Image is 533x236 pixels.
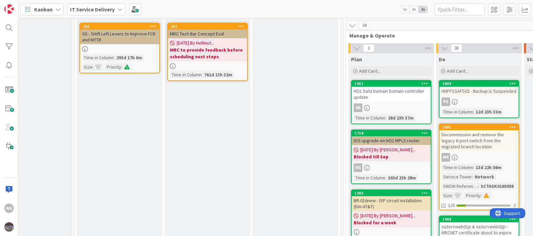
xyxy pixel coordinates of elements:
div: 293d 17h 6m [115,54,144,61]
div: SCTASK0165058 [479,182,515,190]
span: : [473,108,474,115]
div: Time in Column [170,71,201,78]
span: : [473,164,474,171]
div: 255 [80,23,159,29]
div: 13d 22h 58m [474,164,503,171]
div: 1951 [352,81,431,87]
div: MRC Tech Bar Concept Eval [168,29,247,38]
div: 1951 [355,81,431,86]
div: HS [352,163,431,172]
div: PS [439,97,519,106]
span: : [121,63,122,71]
span: 1x [400,6,409,13]
b: Blocked for a week [354,219,429,226]
span: Kanban [34,5,53,13]
div: 257 [168,23,247,29]
div: 761d 13h 32m [202,71,234,78]
div: Ak [354,103,362,112]
div: HO1 Data Domain Domain controller update [352,87,431,101]
div: MK [441,153,450,162]
span: 1/6 [448,202,455,209]
div: Decommission and remove the legacy 8-port switch from the migrated branch location [439,130,519,151]
div: 1985 [355,191,431,195]
div: 12d 23h 33m [474,108,503,115]
div: 257MRC Tech Bar Concept Eval [168,23,247,38]
div: BR-016new - ISP circuit installation (DIA-AT&T) [352,196,431,211]
div: 1718 [355,131,431,136]
input: Quick Filter... [434,3,485,15]
span: 3x [418,6,427,13]
img: Visit kanbanzone.com [4,4,14,14]
div: Time in Column [441,164,473,171]
div: Network [473,173,496,180]
div: Priority [105,63,121,71]
div: Time in Column [354,174,385,181]
span: 34 [359,21,370,29]
div: SNOW Reference Number [441,182,478,190]
div: 2009 [439,81,519,87]
span: : [481,192,482,199]
img: avatar [4,222,14,232]
span: 3 [363,44,374,52]
div: Service Tower [441,173,472,180]
div: 1951HO1 Data Domain Domain controller update [352,81,431,101]
a: 257MRC Tech Bar Concept Eval[DATE] By Hellmut...MRC to provide feedback before scheduling next st... [167,23,248,81]
div: 1718IOS upgrade on HO1 MPLS router [352,130,431,145]
a: 1951HO1 Data Domain Domain controller updateAkTime in Column:28d 23h 37m [351,80,431,124]
div: 1988 [439,216,519,222]
span: Support [14,1,31,9]
a: 2001Decommission and remove the legacy 8-port switch from the migrated branch locationMKTime in C... [439,124,519,210]
div: 1718 [352,130,431,136]
div: Time in Column [441,108,473,115]
div: 1985BR-016new - ISP circuit installation (DIA-AT&T) [352,190,431,211]
div: Time in Column [82,54,114,61]
div: 103d 23h 28m [386,174,418,181]
span: : [478,182,479,190]
b: IT Service Delivery [70,6,115,13]
div: 28d 23h 37m [386,114,415,122]
span: Add Card... [359,68,380,74]
span: Add Card... [447,68,468,74]
div: SD - SHift Left Levers to Improve FCR and MTTR [80,29,159,44]
div: 1988 [442,217,519,222]
span: : [452,192,453,199]
div: 2001 [442,125,519,130]
div: 2009 [442,81,519,86]
div: NG [4,204,14,213]
span: 30 [451,44,462,52]
div: Ak [352,103,431,112]
span: : [201,71,202,78]
span: Plan [351,56,362,63]
span: [DATE] By [PERSON_NAME]... [360,212,415,219]
span: [DATE] By Hellmut... [177,40,214,47]
div: 255 [83,24,159,29]
span: Do [439,56,446,63]
div: Size [82,63,93,71]
b: MRC to provide feedback before scheduling next steps [170,47,245,60]
span: 2x [409,6,418,13]
div: IOS upgrade on HO1 MPLS router [352,136,431,145]
div: 255SD - SHift Left Levers to Improve FCR and MTTR [80,23,159,44]
div: Priority [464,192,481,199]
div: 2001Decommission and remove the legacy 8-port switch from the migrated branch location [439,124,519,151]
span: : [385,174,386,181]
span: : [472,173,473,180]
a: 255SD - SHift Left Levers to Improve FCR and MTTRTime in Column:293d 17h 6mSize:Priority: [79,23,160,73]
div: HS [354,163,362,172]
a: 1718IOS upgrade on HO1 MPLS router[DATE] By [PERSON_NAME]...Blocked till SepHSTime in Column:103d... [351,130,431,184]
span: [DATE] By [PERSON_NAME]... [360,146,415,153]
div: Time in Column [354,114,385,122]
div: Size [441,192,452,199]
div: 2009HNPFSSAFS02 - Backup is Suspended [439,81,519,95]
div: 1985 [352,190,431,196]
div: 2001 [439,124,519,130]
span: : [114,54,115,61]
div: HNPFSSAFS02 - Backup is Suspended [439,87,519,95]
span: : [385,114,386,122]
a: 2009HNPFSSAFS02 - Backup is SuspendedPSTime in Column:12d 23h 33m [439,80,519,118]
div: 257 [171,24,247,29]
span: : [93,63,94,71]
div: PS [441,97,450,106]
b: Blocked till Sep [354,153,429,160]
div: MK [439,153,519,162]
